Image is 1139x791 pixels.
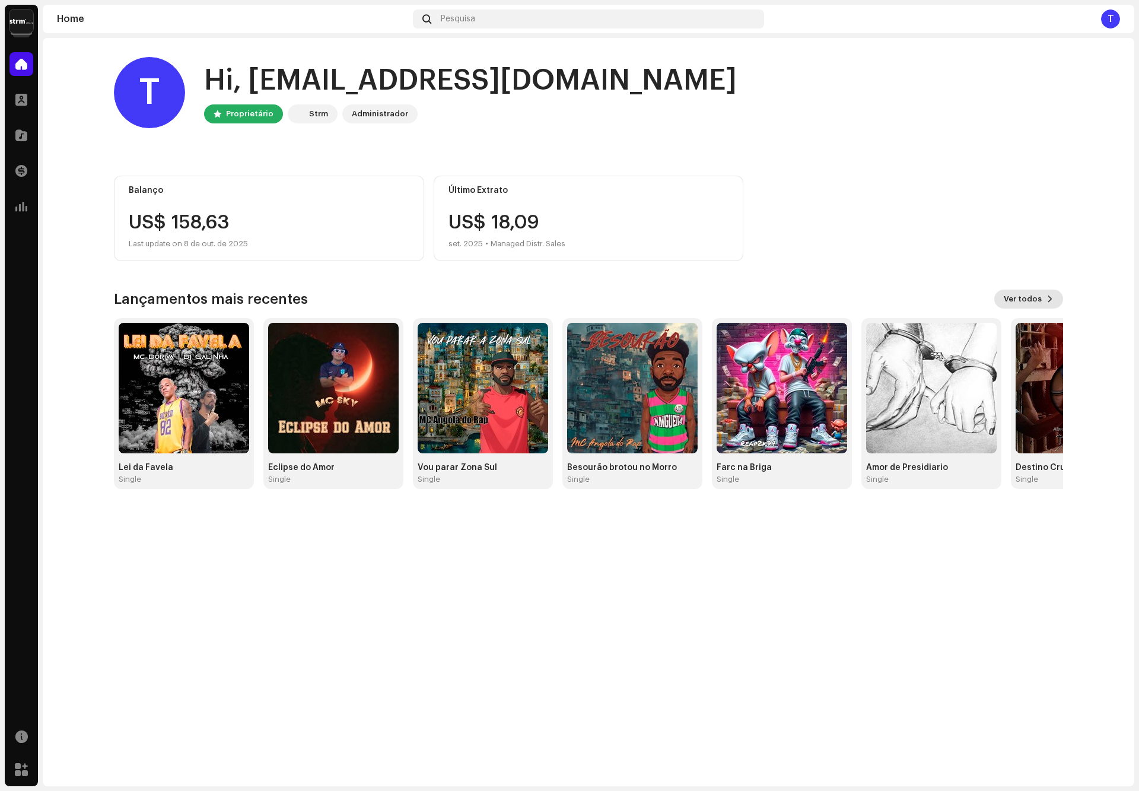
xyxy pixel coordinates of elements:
img: d6fcf436-8682-4b8e-a520-772e7626d7b0 [717,323,847,453]
div: Balanço [129,186,409,195]
div: Last update on 8 de out. de 2025 [129,237,409,251]
re-o-card-value: Último Extrato [434,176,744,261]
div: Último Extrato [448,186,729,195]
div: Proprietário [226,107,273,121]
div: Vou parar Zona Sul [418,463,548,472]
div: Lei da Favela [119,463,249,472]
div: Managed Distr. Sales [491,237,565,251]
re-o-card-value: Balanço [114,176,424,261]
div: Farc na Briga [717,463,847,472]
div: Single [418,475,440,484]
div: Single [717,475,739,484]
img: 95f94f18-5ccc-4f84-8ecf-c1f0f4a76db6 [119,323,249,453]
span: Ver todos [1004,287,1042,311]
img: 408b884b-546b-4518-8448-1008f9c76b02 [9,9,33,33]
div: Amor de Presidiario [866,463,997,472]
div: T [1101,9,1120,28]
img: c92303c0-c49c-47da-97d3-fa236dff9467 [567,323,698,453]
h3: Lançamentos mais recentes [114,290,308,309]
div: • [485,237,488,251]
div: Besourão brotou no Morro [567,463,698,472]
div: Strm [309,107,328,121]
div: Home [57,14,408,24]
div: T [114,57,185,128]
div: Single [119,475,141,484]
img: c9cd388a-3358-4577-9c40-f8185f4e7e49 [418,323,548,453]
div: Single [268,475,291,484]
div: Single [866,475,889,484]
span: Pesquisa [441,14,475,24]
div: Eclipse do Amor [268,463,399,472]
div: Administrador [352,107,408,121]
img: 408b884b-546b-4518-8448-1008f9c76b02 [290,107,304,121]
div: Single [567,475,590,484]
img: 24f86caa-4099-4c88-87c7-ddc117a73fad [866,323,997,453]
div: Single [1016,475,1038,484]
div: set. 2025 [448,237,483,251]
img: a6f98d7d-41a2-4f5a-b603-683b75699f15 [268,323,399,453]
button: Ver todos [994,290,1063,309]
div: Hi, [EMAIL_ADDRESS][DOMAIN_NAME] [204,62,737,100]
